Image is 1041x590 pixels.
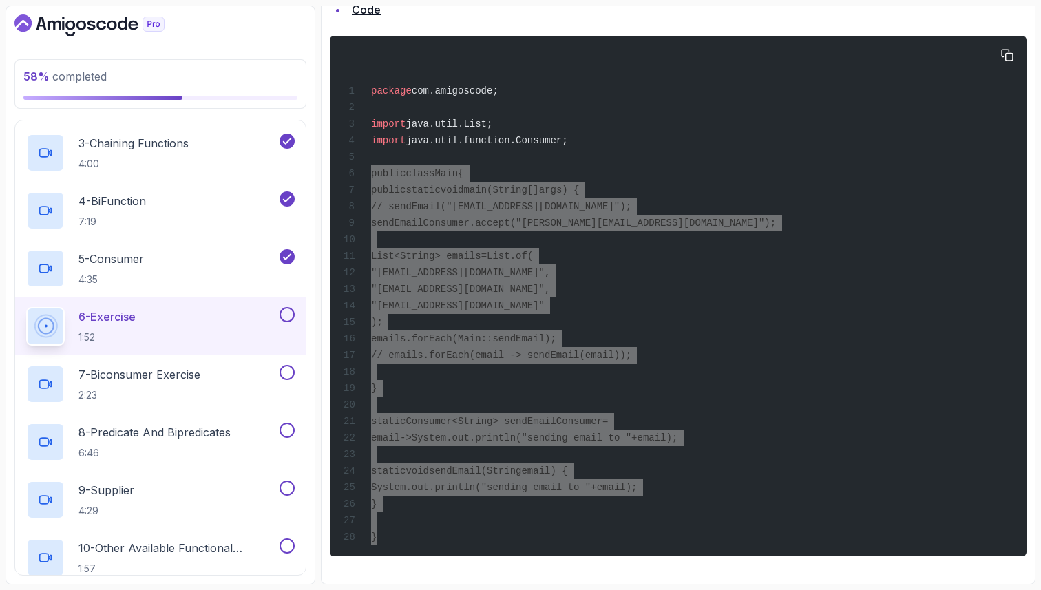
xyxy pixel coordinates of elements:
[516,432,521,443] span: (
[26,249,295,288] button: 5-Consumer4:35
[371,416,406,427] span: static
[406,135,567,146] span: java.util.function.Consumer;
[481,333,493,344] span: ::
[764,218,776,229] span: );
[26,538,295,577] button: 10-Other Available Functional Interfaces1:57
[400,432,412,443] span: ->
[78,504,134,518] p: 4:29
[78,273,144,286] p: 4:35
[527,185,539,196] span: []
[406,185,440,196] span: static
[371,284,545,295] span: "[EMAIL_ADDRESS][DOMAIN_NAME]"
[371,251,400,262] span: List<
[406,465,429,476] span: void
[78,215,146,229] p: 7:19
[550,465,567,476] span: ) {
[78,482,134,498] p: 9 - Supplier
[475,482,481,493] span: (
[371,218,475,229] span: sendEmailConsumer.
[78,157,189,171] p: 4:00
[78,193,146,209] p: 4 - BiFunction
[602,416,608,427] span: =
[26,191,295,230] button: 4-BiFunction7:19
[371,168,406,179] span: public
[463,185,487,196] span: main
[521,465,550,476] span: email
[434,482,475,493] span: println
[562,185,579,196] span: ) {
[452,333,481,344] span: (Main
[434,168,458,179] span: Main
[78,366,200,383] p: 7 - Biconsumer Exercise
[487,251,516,262] span: List.
[78,388,200,402] p: 2:23
[510,218,516,229] span: (
[26,365,295,403] button: 7-Biconsumer Exercise2:23
[481,482,591,493] span: "sending email to "
[371,350,631,361] span: // emails.forEach(email -> sendEmail(email));
[412,85,498,96] span: com.amigoscode;
[371,482,434,493] span: System.out.
[481,251,487,262] span: =
[458,168,463,179] span: {
[487,185,492,196] span: (
[545,284,550,295] span: ,
[527,251,533,262] span: (
[371,383,377,394] span: }
[26,423,295,461] button: 8-Predicate And Bipredicates6:46
[371,300,545,311] span: "[EMAIL_ADDRESS][DOMAIN_NAME]"
[371,317,383,328] span: );
[371,531,377,542] span: }
[492,185,527,196] span: String
[26,481,295,519] button: 9-Supplier4:29
[371,201,631,212] span: // sendEmail("[EMAIL_ADDRESS][DOMAIN_NAME]");
[371,85,412,96] span: package
[400,251,434,262] span: String
[78,446,231,460] p: 6:46
[23,70,107,83] span: completed
[412,333,452,344] span: forEach
[597,482,638,493] span: email);
[516,218,764,229] span: "[PERSON_NAME][EMAIL_ADDRESS][DOMAIN_NAME]"
[412,432,475,443] span: System.out.
[638,432,678,443] span: email);
[371,498,377,509] span: }
[371,465,406,476] span: static
[371,185,406,196] span: public
[78,424,231,441] p: 8 - Predicate And Bipredicates
[539,185,562,196] span: args
[26,134,295,172] button: 3-Chaining Functions4:00
[481,465,522,476] span: (String
[78,308,136,325] p: 6 - Exercise
[371,432,400,443] span: email
[371,333,412,344] span: emails.
[631,432,637,443] span: +
[545,267,550,278] span: ,
[26,307,295,346] button: 6-Exercise1:52
[475,218,509,229] span: accept
[406,416,458,427] span: Consumer<
[458,416,492,427] span: String
[78,251,144,267] p: 5 - Consumer
[406,118,492,129] span: java.util.List;
[406,168,434,179] span: class
[78,562,277,576] p: 1:57
[521,432,631,443] span: "sending email to "
[434,251,481,262] span: > emails
[78,540,277,556] p: 10 - Other Available Functional Interfaces
[23,70,50,83] span: 58 %
[78,135,189,151] p: 3 - Chaining Functions
[371,135,406,146] span: import
[371,267,545,278] span: "[EMAIL_ADDRESS][DOMAIN_NAME]"
[591,482,596,493] span: +
[78,330,136,344] p: 1:52
[14,14,196,36] a: Dashboard
[492,333,556,344] span: sendEmail);
[492,416,602,427] span: > sendEmailConsumer
[371,118,406,129] span: import
[429,465,481,476] span: sendEmail
[352,3,381,17] a: Code
[441,185,464,196] span: void
[516,251,527,262] span: of
[475,432,516,443] span: println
